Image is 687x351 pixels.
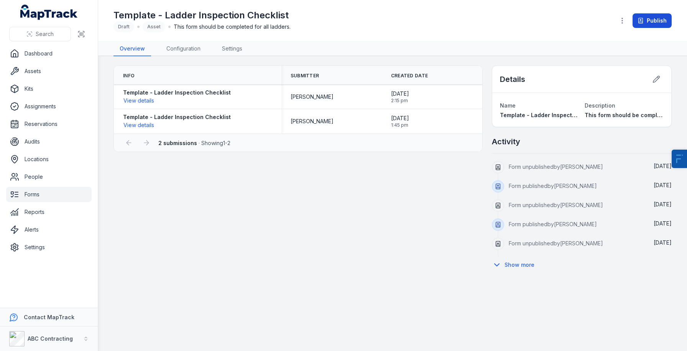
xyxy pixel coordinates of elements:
[123,113,231,121] strong: Template - Ladder Inspection Checklist
[36,30,54,38] span: Search
[6,222,92,237] a: Alerts
[6,240,92,255] a: Settings
[654,182,672,188] span: [DATE]
[216,42,248,56] a: Settings
[654,220,672,227] time: 10/06/2025, 8:46:42 pm
[28,335,73,342] strong: ABC Contracting
[6,152,92,167] a: Locations
[509,163,603,170] span: Form unpublished by [PERSON_NAME]
[391,90,409,104] time: 12/06/2025, 2:15:16 pm
[391,114,409,128] time: 15/05/2025, 1:45:20 pm
[291,118,334,125] span: [PERSON_NAME]
[158,140,230,146] span: · Showing 1 - 2
[585,102,615,109] span: Description
[113,9,291,21] h1: Template - Ladder Inspection Checklist
[654,163,672,169] span: [DATE]
[6,46,92,61] a: Dashboard
[500,74,525,85] h2: Details
[6,169,92,184] a: People
[492,257,539,273] button: Show more
[654,182,672,188] time: 11/08/2025, 2:35:31 pm
[6,99,92,114] a: Assignments
[509,221,597,227] span: Form published by [PERSON_NAME]
[391,73,428,79] span: Created Date
[6,204,92,220] a: Reports
[654,239,672,246] time: 30/05/2025, 4:23:58 pm
[123,96,154,105] button: View details
[391,98,409,104] span: 2:15 pm
[20,5,78,20] a: MapTrack
[160,42,207,56] a: Configuration
[633,13,672,28] button: Publish
[291,73,319,79] span: Submitter
[6,116,92,132] a: Reservations
[113,42,151,56] a: Overview
[291,93,334,101] span: [PERSON_NAME]
[6,81,92,96] a: Kits
[123,73,135,79] span: Info
[509,183,597,189] span: Form published by [PERSON_NAME]
[509,202,603,208] span: Form unpublished by [PERSON_NAME]
[24,314,74,320] strong: Contact MapTrack
[6,134,92,149] a: Audits
[143,21,165,32] div: Asset
[654,220,672,227] span: [DATE]
[654,201,672,207] span: [DATE]
[6,187,92,202] a: Forms
[6,64,92,79] a: Assets
[500,112,608,118] span: Template - Ladder Inspection Checklist
[500,102,516,109] span: Name
[509,240,603,247] span: Form unpublished by [PERSON_NAME]
[654,201,672,207] time: 03/07/2025, 10:53:34 am
[654,239,672,246] span: [DATE]
[492,136,520,147] h2: Activity
[391,90,409,98] span: [DATE]
[174,23,291,31] span: This form should be completed for all ladders.
[158,140,197,146] strong: 2 submissions
[113,21,134,32] div: Draft
[654,163,672,169] time: 22/08/2025, 9:05:43 am
[9,27,71,41] button: Search
[123,121,154,129] button: View details
[391,114,409,122] span: [DATE]
[391,122,409,128] span: 1:45 pm
[123,89,231,96] strong: Template - Ladder Inspection Checklist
